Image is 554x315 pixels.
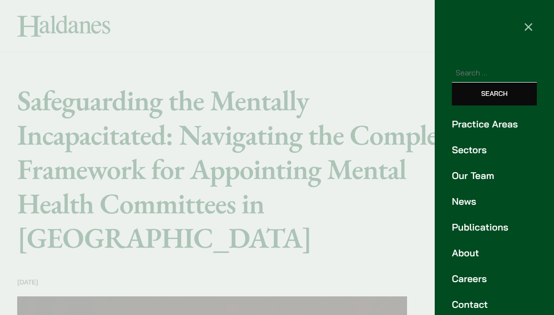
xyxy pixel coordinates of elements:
[452,220,537,234] a: Publications
[452,246,537,260] a: About
[452,168,537,183] a: Our Team
[452,83,537,105] input: Search
[452,63,537,83] input: Search for:
[452,272,537,286] a: Careers
[523,16,533,35] span: ×
[452,143,537,157] a: Sectors
[452,117,537,131] a: Practice Areas
[452,194,537,209] a: News
[452,297,537,312] a: Contact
